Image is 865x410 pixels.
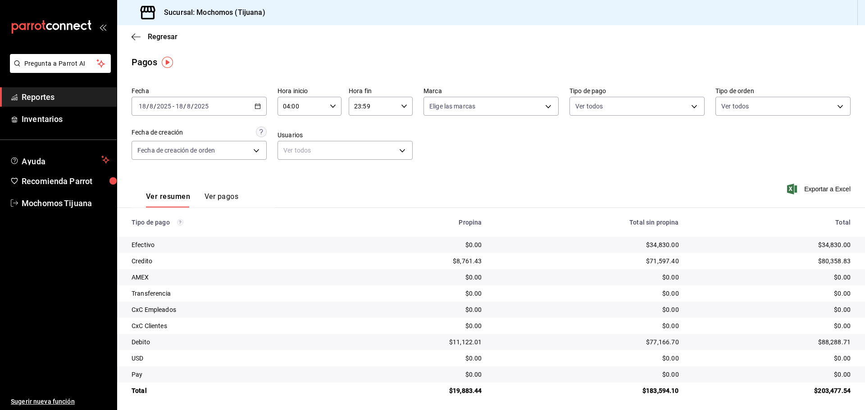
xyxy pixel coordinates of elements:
div: $11,122.01 [351,338,482,347]
div: $0.00 [693,289,851,298]
span: - [173,103,174,110]
div: $19,883.44 [351,386,482,395]
div: Debito [132,338,337,347]
button: Ver pagos [205,192,238,207]
div: $0.00 [496,305,678,314]
span: / [146,103,149,110]
span: Ver todos [575,102,603,111]
svg: Los pagos realizados con Pay y otras terminales son montos brutos. [177,219,183,225]
div: Fecha de creación [132,128,183,137]
input: -- [175,103,183,110]
input: ---- [194,103,209,110]
div: $0.00 [693,305,851,314]
div: $88,288.71 [693,338,851,347]
div: $34,830.00 [693,240,851,249]
div: CxC Clientes [132,321,337,330]
span: Mochomos Tijuana [22,197,109,209]
div: $0.00 [351,370,482,379]
div: Propina [351,219,482,226]
div: Pay [132,370,337,379]
span: / [191,103,194,110]
span: Regresar [148,32,178,41]
div: Tipo de pago [132,219,337,226]
div: $0.00 [693,354,851,363]
a: Pregunta a Parrot AI [6,65,111,75]
span: Inventarios [22,113,109,125]
div: $0.00 [693,321,851,330]
div: $71,597.40 [496,257,678,266]
button: open_drawer_menu [99,23,106,31]
div: $0.00 [496,370,678,379]
div: $0.00 [351,321,482,330]
label: Fecha [132,88,267,94]
div: Ver todos [278,141,413,160]
div: $0.00 [693,273,851,282]
label: Tipo de pago [569,88,705,94]
label: Hora fin [349,88,413,94]
button: Pregunta a Parrot AI [10,54,111,73]
span: Reportes [22,91,109,103]
label: Marca [423,88,559,94]
div: $0.00 [351,289,482,298]
span: Sugerir nueva función [11,397,109,406]
div: $183,594.10 [496,386,678,395]
div: $0.00 [351,305,482,314]
div: $0.00 [496,321,678,330]
span: / [183,103,186,110]
div: USD [132,354,337,363]
div: Credito [132,257,337,266]
div: $34,830.00 [496,240,678,249]
h3: Sucursal: Mochomos (Tijuana) [157,7,265,18]
span: Fecha de creación de orden [137,146,215,155]
span: Ver todos [721,102,749,111]
span: Elige las marcas [429,102,475,111]
button: Regresar [132,32,178,41]
div: Total [693,219,851,226]
input: -- [149,103,154,110]
input: -- [138,103,146,110]
label: Usuarios [278,132,413,138]
div: $80,358.83 [693,257,851,266]
div: $203,477.54 [693,386,851,395]
div: $0.00 [693,370,851,379]
div: $8,761.43 [351,257,482,266]
div: Total [132,386,337,395]
div: AMEX [132,273,337,282]
button: Ver resumen [146,192,190,207]
div: Pagos [132,55,157,69]
label: Hora inicio [278,88,341,94]
div: $77,166.70 [496,338,678,347]
img: Tooltip marker [162,57,173,68]
span: Recomienda Parrot [22,175,109,187]
input: -- [187,103,191,110]
div: CxC Empleados [132,305,337,314]
div: Transferencia [132,289,337,298]
div: $0.00 [351,273,482,282]
span: Pregunta a Parrot AI [24,59,97,68]
label: Tipo de orden [715,88,851,94]
div: $0.00 [496,354,678,363]
span: / [154,103,156,110]
input: ---- [156,103,172,110]
button: Exportar a Excel [789,184,851,194]
div: Efectivo [132,240,337,249]
div: Total sin propina [496,219,678,226]
div: $0.00 [351,354,482,363]
div: $0.00 [351,240,482,249]
div: navigation tabs [146,192,238,207]
div: $0.00 [496,273,678,282]
div: $0.00 [496,289,678,298]
span: Ayuda [22,154,98,165]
